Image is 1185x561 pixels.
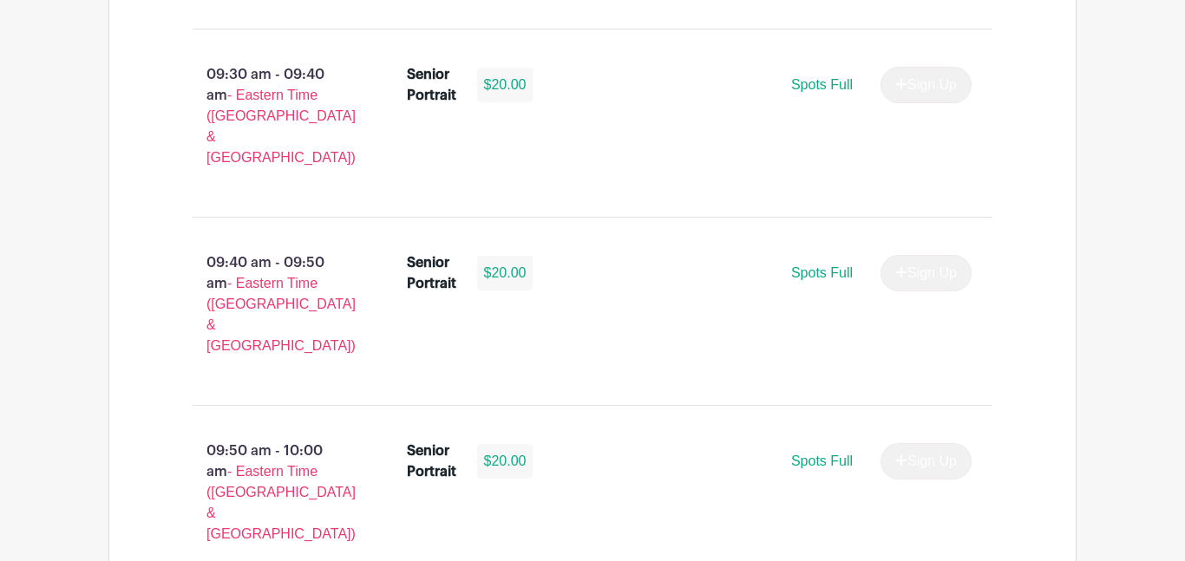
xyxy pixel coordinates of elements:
[791,453,853,468] span: Spots Full
[206,464,356,541] span: - Eastern Time ([GEOGRAPHIC_DATA] & [GEOGRAPHIC_DATA])
[477,444,534,479] div: $20.00
[206,88,356,165] span: - Eastern Time ([GEOGRAPHIC_DATA] & [GEOGRAPHIC_DATA])
[477,68,534,102] div: $20.00
[165,434,379,551] p: 09:50 am - 10:00 am
[791,265,853,280] span: Spots Full
[407,64,456,106] div: Senior Portrait
[407,440,456,482] div: Senior Portrait
[165,57,379,175] p: 09:30 am - 09:40 am
[165,245,379,363] p: 09:40 am - 09:50 am
[477,256,534,290] div: $20.00
[791,77,853,92] span: Spots Full
[407,252,456,294] div: Senior Portrait
[206,276,356,353] span: - Eastern Time ([GEOGRAPHIC_DATA] & [GEOGRAPHIC_DATA])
